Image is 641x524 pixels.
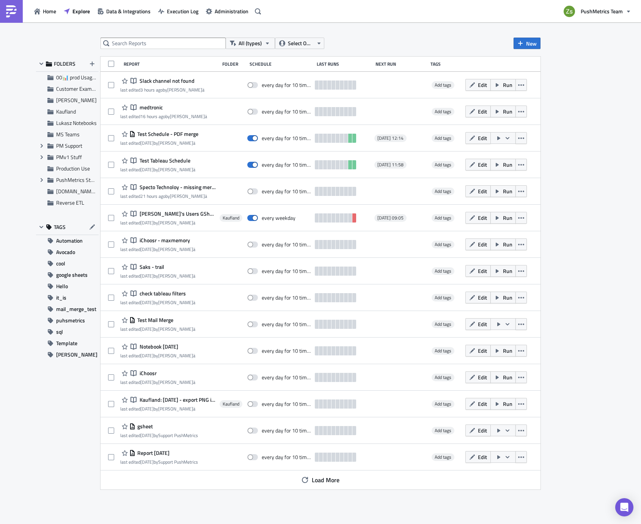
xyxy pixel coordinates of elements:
[56,199,84,207] span: Reverse ETL
[56,303,96,315] span: mail_merge_test
[94,5,154,17] button: Data & Integrations
[465,212,491,224] button: Edit
[223,401,239,407] span: Kaufland
[465,106,491,117] button: Edit
[120,273,195,279] div: last edited by [PERSON_NAME]ä
[465,292,491,303] button: Edit
[56,292,66,303] span: it_is
[503,240,512,248] span: Run
[140,272,154,279] time: 2025-08-11T07:53:09Z
[56,176,97,184] span: PushMetrics Stuff
[167,7,198,15] span: Execution Log
[54,224,66,230] span: TAGS
[478,347,487,355] span: Edit
[490,265,516,277] button: Run
[262,215,295,221] div: every weekday
[465,398,491,410] button: Edit
[490,345,516,357] button: Run
[432,81,454,89] span: Add tags
[503,294,512,301] span: Run
[432,320,454,328] span: Add tags
[262,108,311,115] div: every day for 10 times
[138,184,216,191] span: Specto Technoloy - missing merge PDF
[215,7,248,15] span: Administration
[36,281,99,292] button: Hello
[465,132,491,144] button: Edit
[514,38,540,49] button: New
[5,5,17,17] img: PushMetrics
[432,267,454,275] span: Add tags
[120,246,195,252] div: last edited by [PERSON_NAME]ä
[435,188,451,195] span: Add tags
[36,246,99,258] button: Avocado
[202,5,252,17] button: Administration
[465,345,491,357] button: Edit
[465,159,491,170] button: Edit
[435,453,451,461] span: Add tags
[503,161,512,169] span: Run
[140,193,165,200] time: 2025-08-12T13:30:32Z
[432,241,454,248] span: Add tags
[262,135,311,142] div: every day for 10 times
[56,96,97,104] span: Julian
[503,107,512,115] span: Run
[36,235,99,246] button: Automation
[120,432,198,438] div: last edited by Support PushMetrics
[432,374,454,381] span: Add tags
[56,142,82,150] span: PM Support
[56,338,77,349] span: Template
[56,153,82,161] span: PMv1 Stuff
[296,472,345,488] button: Load More
[526,39,537,47] span: New
[124,61,218,67] div: Report
[262,82,311,88] div: every day for 10 times
[490,398,516,410] button: Run
[262,347,311,354] div: every day for 10 times
[120,353,195,358] div: last edited by [PERSON_NAME]ä
[140,166,154,173] time: 2025-08-12T08:56:08Z
[375,61,427,67] div: Next Run
[135,450,170,456] span: Report 2025-08-01
[43,7,56,15] span: Home
[36,269,99,281] button: google sheets
[140,139,154,147] time: 2025-08-12T09:12:04Z
[435,161,451,168] span: Add tags
[138,104,163,111] span: medtronic
[432,453,454,461] span: Add tags
[262,454,311,461] div: every day for 10 times
[581,7,623,15] span: PushMetrics Team
[56,130,80,138] span: MS Teams
[317,61,372,67] div: Last Runs
[250,61,313,67] div: Schedule
[503,347,512,355] span: Run
[262,427,311,434] div: every day for 10 times
[490,238,516,250] button: Run
[465,425,491,436] button: Edit
[435,134,451,142] span: Add tags
[377,162,404,168] span: [DATE] 11:58
[478,320,487,328] span: Edit
[490,106,516,117] button: Run
[56,315,85,326] span: puhsmetrics
[490,185,516,197] button: Run
[56,73,118,81] span: 00📊 prod Usage Summary
[120,459,198,465] div: last edited by Support PushMetrics
[559,3,635,20] button: PushMetrics Team
[503,214,512,222] span: Run
[30,5,60,17] button: Home
[435,214,451,221] span: Add tags
[154,5,202,17] button: Execution Log
[262,241,311,248] div: every day for 10 times
[478,134,487,142] span: Edit
[120,114,207,119] div: last edited by [PERSON_NAME]ä
[120,406,216,412] div: last edited by [PERSON_NAME]ä
[435,108,451,115] span: Add tags
[120,326,195,332] div: last edited by [PERSON_NAME]ä
[140,432,154,439] time: 2025-08-03T14:12:22Z
[262,401,311,407] div: every day for 10 times
[275,38,324,49] button: Select Owner
[226,38,275,49] button: All (types)
[478,294,487,301] span: Edit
